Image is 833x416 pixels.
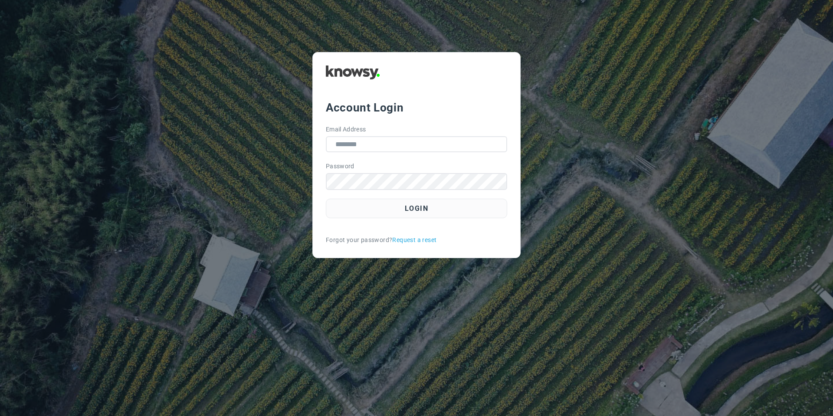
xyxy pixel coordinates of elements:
[326,162,354,171] label: Password
[326,125,366,134] label: Email Address
[326,236,507,245] div: Forgot your password?
[326,100,507,115] div: Account Login
[326,199,507,218] button: Login
[392,236,436,245] a: Request a reset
